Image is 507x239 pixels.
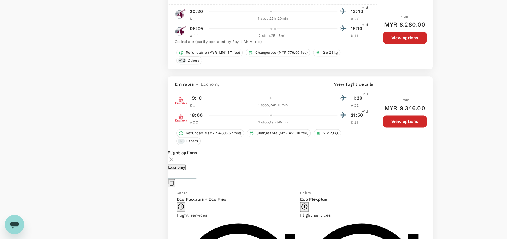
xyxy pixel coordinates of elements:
[351,33,366,39] p: KUL
[176,49,243,56] div: Refundable (MYR 1,561.57 fee)
[208,33,337,39] div: 2 stop , 25h 5min
[190,102,205,108] p: KUL
[383,115,427,127] button: View options
[351,25,366,32] p: 15:10
[183,50,242,55] span: Refundable (MYR 1,561.57 fee)
[208,119,337,126] div: 1 stop , 19h 50min
[175,111,187,123] img: EK
[334,81,373,87] p: View flight details
[384,20,425,29] h6: MYR 8,280.00
[175,25,187,37] img: QR
[314,129,341,137] div: 2 x 23kg
[178,139,185,144] span: + 8
[400,98,410,102] span: From
[254,131,310,136] span: Changeable (MYR 421.00 fee)
[384,103,425,113] h6: MYR 9,346.00
[362,5,368,11] span: +1d
[183,131,244,136] span: Refundable (MYR 4,805.57 fee)
[190,112,203,119] p: 18:00
[190,25,203,32] p: 06:05
[176,56,202,64] div: +12Others
[351,16,366,22] p: ACC
[247,129,311,137] div: Changeable (MYR 421.00 fee)
[176,137,201,145] div: +8Others
[177,196,300,202] p: Eco Flexplus + Eco Flex
[175,39,366,45] div: Codeshare (partly operated by Royal Air Maroc)
[168,164,186,170] button: Economy
[300,196,424,202] p: Eco Flexplus
[351,94,366,102] p: 11:20
[208,102,337,108] div: 1 stop , 24h 10min
[201,81,220,87] span: Economy
[178,58,186,63] span: + 12
[185,58,202,63] span: Others
[190,16,205,22] p: KUL
[194,81,201,87] span: -
[190,94,202,102] p: 19:10
[383,32,427,44] button: View options
[351,119,366,126] p: KUL
[300,191,311,195] span: Sabre
[168,150,433,156] p: Flight options
[5,215,24,234] iframe: Button to launch messaging window
[253,50,310,55] span: Changeable (MYR 779.00 fee)
[190,33,205,39] p: ACC
[321,131,340,136] span: 2 x 23kg
[351,8,366,15] p: 13:40
[175,94,187,106] img: EK
[190,119,205,126] p: ACC
[208,16,337,22] div: 1 stop , 25h 20min
[362,22,368,28] span: +1d
[400,14,410,18] span: From
[351,112,366,119] p: 21:50
[190,8,203,15] p: 20:20
[362,91,368,97] span: +1d
[175,8,187,20] img: QR
[177,213,207,218] span: Flight services
[183,139,200,144] span: Others
[176,129,244,137] div: Refundable (MYR 4,805.57 fee)
[362,109,368,115] span: +1d
[177,191,188,195] span: Sabre
[313,49,340,56] div: 2 x 23kg
[300,213,331,218] span: Flight services
[175,81,194,87] span: Emirates
[351,102,366,108] p: ACC
[320,50,340,55] span: 2 x 23kg
[246,49,310,56] div: Changeable (MYR 779.00 fee)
